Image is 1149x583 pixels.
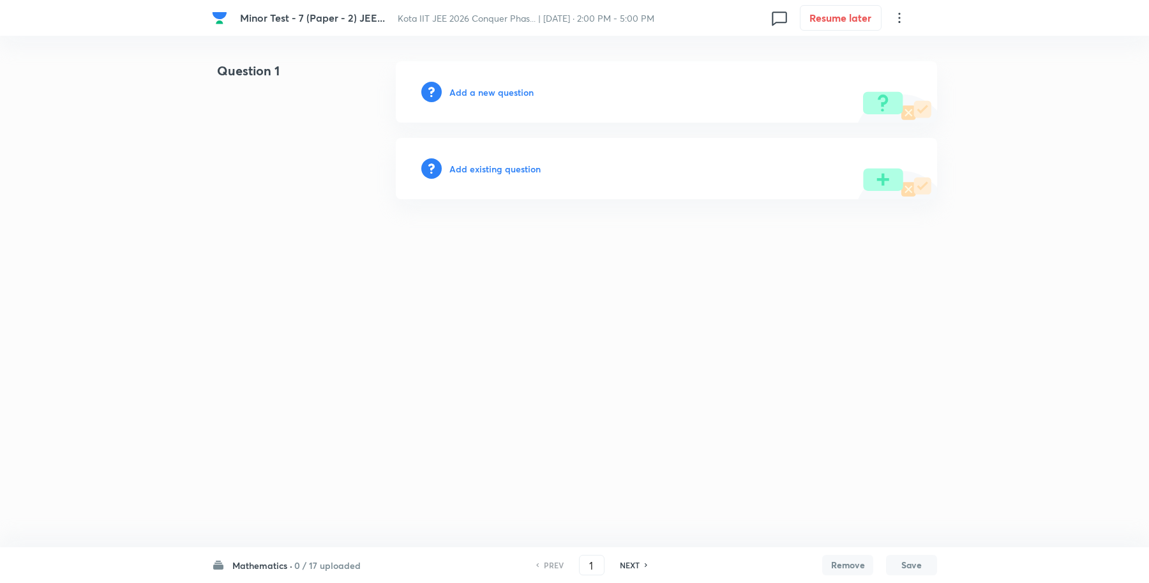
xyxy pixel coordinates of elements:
[800,5,882,31] button: Resume later
[449,86,534,99] h6: Add a new question
[240,11,385,24] span: Minor Test - 7 (Paper - 2) JEE...
[398,12,654,24] span: Kota IIT JEE 2026 Conquer Phas... | [DATE] · 2:00 PM - 5:00 PM
[449,162,541,176] h6: Add existing question
[886,555,937,575] button: Save
[212,10,227,26] img: Company Logo
[212,10,230,26] a: Company Logo
[822,555,873,575] button: Remove
[544,559,564,571] h6: PREV
[232,559,292,572] h6: Mathematics ·
[294,559,361,572] h6: 0 / 17 uploaded
[620,559,640,571] h6: NEXT
[212,61,355,91] h4: Question 1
